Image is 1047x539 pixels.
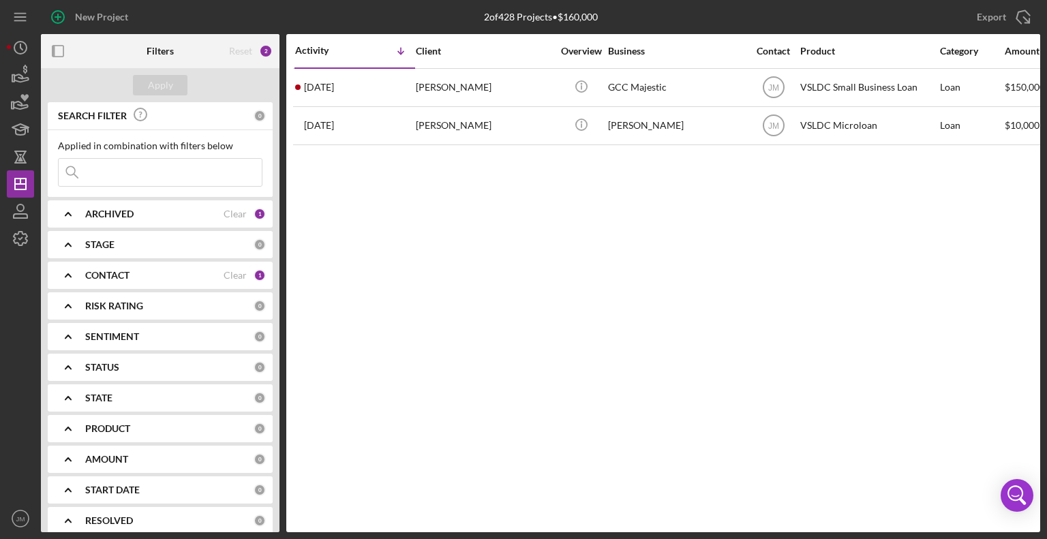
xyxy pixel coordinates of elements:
[7,505,34,532] button: JM
[977,3,1006,31] div: Export
[85,209,134,219] b: ARCHIVED
[484,12,598,22] div: 2 of 428 Projects • $160,000
[85,454,128,465] b: AMOUNT
[963,3,1040,31] button: Export
[416,108,552,144] div: [PERSON_NAME]
[133,75,187,95] button: Apply
[85,301,143,311] b: RISK RATING
[85,239,115,250] b: STAGE
[768,83,779,93] text: JM
[254,484,266,496] div: 0
[254,208,266,220] div: 1
[75,3,128,31] div: New Project
[254,110,266,122] div: 0
[224,270,247,281] div: Clear
[85,362,119,373] b: STATUS
[85,423,130,434] b: PRODUCT
[224,209,247,219] div: Clear
[85,392,112,403] b: STATE
[254,330,266,343] div: 0
[416,70,552,106] div: [PERSON_NAME]
[85,270,130,281] b: CONTACT
[58,140,262,151] div: Applied in combination with filters below
[16,515,25,523] text: JM
[254,422,266,435] div: 0
[254,269,266,281] div: 1
[608,70,744,106] div: GCC Majestic
[800,70,937,106] div: VSLDC Small Business Loan
[748,46,799,57] div: Contact
[254,514,266,527] div: 0
[41,3,142,31] button: New Project
[304,82,334,93] time: 2025-08-20 01:45
[416,46,552,57] div: Client
[295,45,355,56] div: Activity
[254,361,266,373] div: 0
[768,121,779,131] text: JM
[608,108,744,144] div: [PERSON_NAME]
[254,300,266,312] div: 0
[147,46,174,57] b: Filters
[254,453,266,465] div: 0
[85,484,140,495] b: START DATE
[259,44,273,58] div: 2
[800,108,937,144] div: VSLDC Microloan
[85,331,139,342] b: SENTIMENT
[608,46,744,57] div: Business
[940,46,1003,57] div: Category
[940,108,1003,144] div: Loan
[254,392,266,404] div: 0
[254,238,266,251] div: 0
[85,515,133,526] b: RESOLVED
[800,46,937,57] div: Product
[304,120,334,131] time: 2025-07-07 17:30
[148,75,173,95] div: Apply
[58,110,127,121] b: SEARCH FILTER
[556,46,607,57] div: Overview
[940,70,1003,106] div: Loan
[229,46,252,57] div: Reset
[1001,479,1033,512] div: Open Intercom Messenger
